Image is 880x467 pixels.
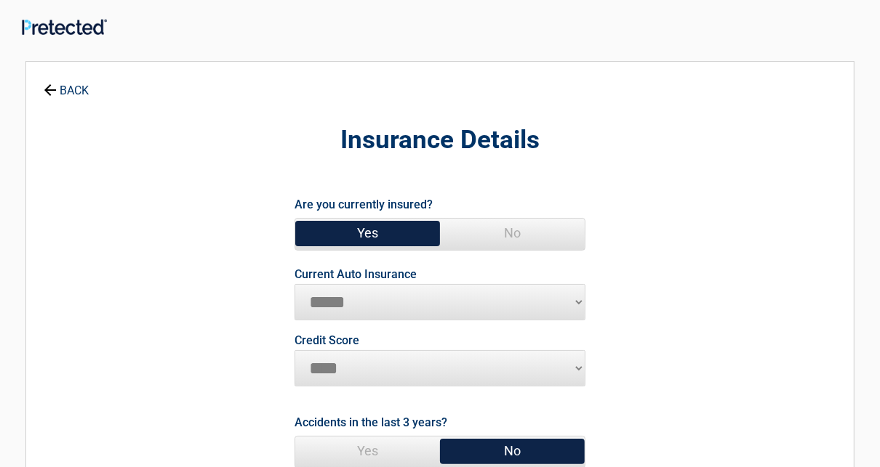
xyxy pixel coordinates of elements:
img: Main Logo [22,19,107,34]
span: No [440,436,585,466]
a: BACK [41,71,92,97]
label: Credit Score [295,335,359,346]
label: Current Auto Insurance [295,269,417,280]
label: Accidents in the last 3 years? [295,413,447,432]
h2: Insurance Details [106,123,774,158]
span: Yes [295,219,440,248]
label: Are you currently insured? [295,195,433,214]
span: No [440,219,585,248]
span: Yes [295,436,440,466]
